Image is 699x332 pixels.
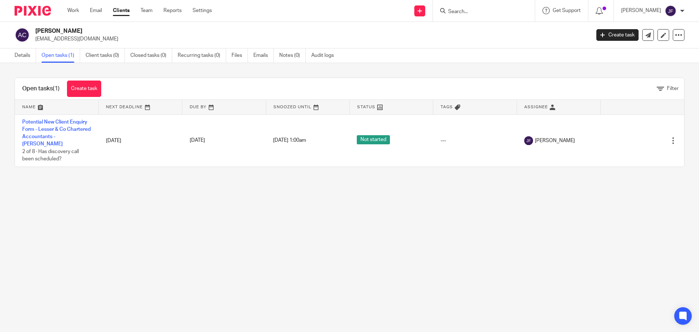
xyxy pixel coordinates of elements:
[357,135,390,144] span: Not started
[130,48,172,63] a: Closed tasks (0)
[667,86,679,91] span: Filter
[357,105,375,109] span: Status
[273,138,306,143] span: [DATE] 1:00am
[99,114,182,167] td: [DATE]
[53,86,60,91] span: (1)
[67,7,79,14] a: Work
[42,48,80,63] a: Open tasks (1)
[553,8,581,13] span: Get Support
[178,48,226,63] a: Recurring tasks (0)
[665,5,676,17] img: svg%3E
[524,136,533,145] img: svg%3E
[35,27,475,35] h2: [PERSON_NAME]
[15,27,30,43] img: svg%3E
[67,81,101,97] a: Create task
[86,48,125,63] a: Client tasks (0)
[113,7,130,14] a: Clients
[441,105,453,109] span: Tags
[232,48,248,63] a: Files
[273,105,312,109] span: Snoozed Until
[90,7,102,14] a: Email
[22,120,91,147] a: Potential New Client Enquiry Form - Lesser & Co Chartered Accountants - [PERSON_NAME]
[35,35,585,43] p: [EMAIL_ADDRESS][DOMAIN_NAME]
[441,137,510,144] div: ---
[15,48,36,63] a: Details
[190,138,205,143] span: [DATE]
[141,7,153,14] a: Team
[253,48,274,63] a: Emails
[15,6,51,16] img: Pixie
[621,7,661,14] p: [PERSON_NAME]
[447,9,513,15] input: Search
[22,85,60,93] h1: Open tasks
[311,48,339,63] a: Audit logs
[163,7,182,14] a: Reports
[193,7,212,14] a: Settings
[596,29,639,41] a: Create task
[535,137,575,144] span: [PERSON_NAME]
[279,48,306,63] a: Notes (0)
[22,149,79,162] span: 2 of 8 · Has discovery call been scheduled?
